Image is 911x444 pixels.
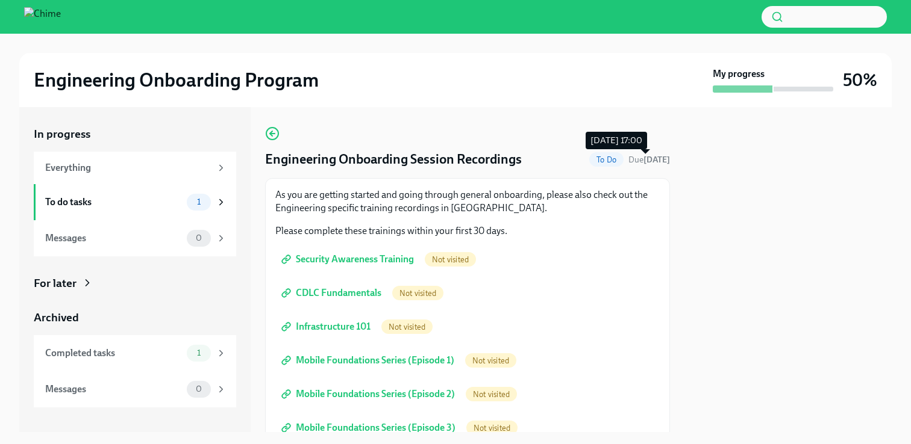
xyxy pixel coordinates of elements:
[465,356,516,365] span: Not visited
[392,289,443,298] span: Not visited
[34,371,236,407] a: Messages0
[34,276,236,291] a: For later
[190,197,208,206] span: 1
[45,196,182,209] div: To do tasks
[425,255,476,264] span: Not visited
[589,155,624,164] span: To Do
[34,152,236,184] a: Everything
[381,322,433,331] span: Not visited
[275,382,463,406] a: Mobile Foundations Series (Episode 2)
[34,310,236,325] a: Archived
[284,253,414,265] span: Security Awareness Training
[643,155,670,165] strong: [DATE]
[713,67,765,81] strong: My progress
[34,68,319,92] h2: Engineering Onboarding Program
[45,161,211,174] div: Everything
[275,247,422,271] a: Security Awareness Training
[275,188,660,215] p: As you are getting started and going through general onboarding, please also check out the Engine...
[45,232,182,245] div: Messages
[284,422,456,434] span: Mobile Foundations Series (Episode 3)
[275,416,464,440] a: Mobile Foundations Series (Episode 3)
[45,347,182,360] div: Completed tasks
[275,281,390,305] a: CDLC Fundamentals
[284,287,381,299] span: CDLC Fundamentals
[34,220,236,256] a: Messages0
[284,321,371,333] span: Infrastructure 101
[265,150,522,168] h4: Engineering Onboarding Session Recordings
[34,335,236,371] a: Completed tasks1
[34,126,236,142] a: In progress
[24,7,61,26] img: Chime
[284,354,454,366] span: Mobile Foundations Series (Episode 1)
[45,383,182,396] div: Messages
[189,233,209,242] span: 0
[466,424,518,433] span: Not visited
[34,184,236,220] a: To do tasks1
[628,155,670,165] span: Due
[275,348,463,372] a: Mobile Foundations Series (Episode 1)
[34,276,77,291] div: For later
[466,390,517,399] span: Not visited
[284,388,455,400] span: Mobile Foundations Series (Episode 2)
[189,384,209,393] span: 0
[275,224,660,238] p: Please complete these trainings within your first 30 days.
[190,348,208,357] span: 1
[843,69,877,91] h3: 50%
[275,315,379,339] a: Infrastructure 101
